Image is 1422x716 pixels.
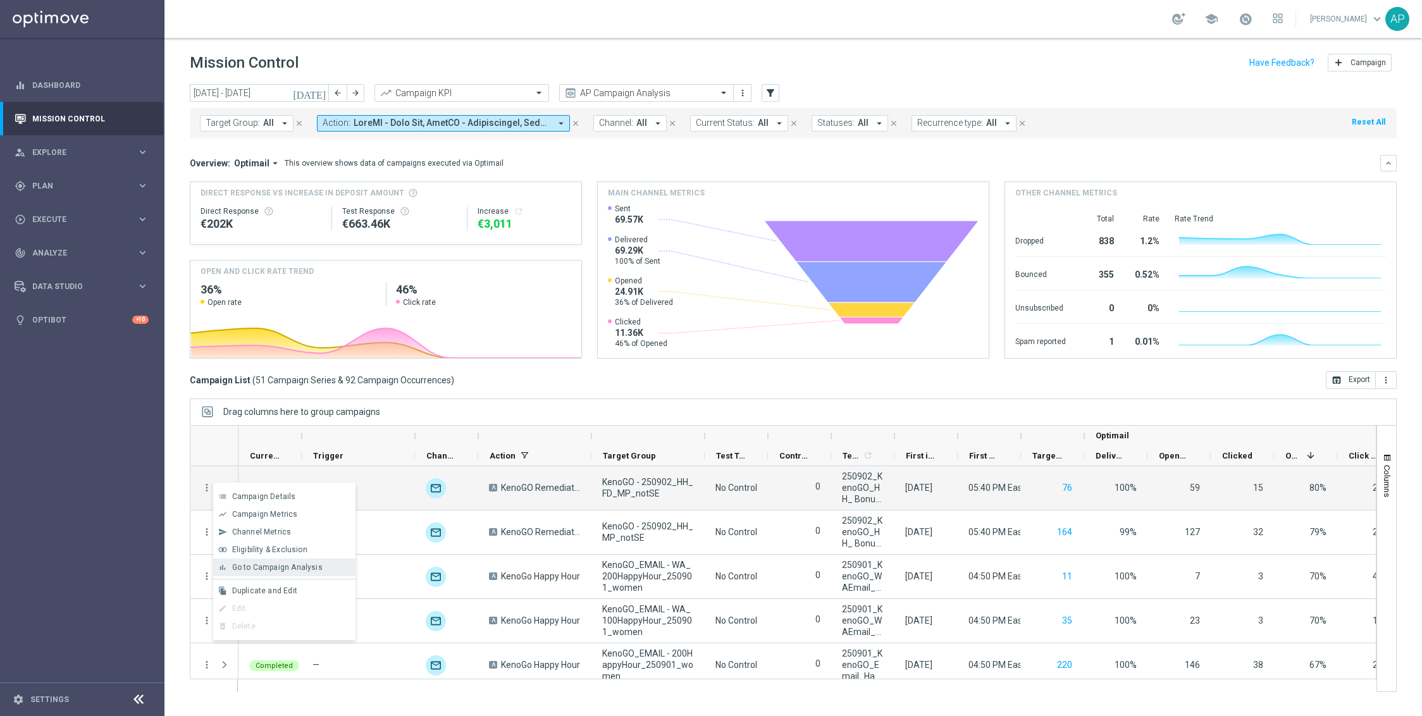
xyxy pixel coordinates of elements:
span: KenoGO Remediation [501,482,581,493]
h3: Campaign List [190,374,454,386]
span: Delivery Rate = Delivered / Sent [1115,660,1137,670]
button: Optimail arrow_drop_down [230,157,285,169]
button: 164 [1056,524,1073,540]
span: ( [252,374,256,386]
i: more_vert [738,88,748,98]
span: Open Rate = Opened / Delivered [1309,527,1326,537]
div: No Control [715,659,757,670]
button: join_inner Eligibility & Exclusion [213,541,355,559]
i: [DATE] [293,87,327,99]
span: — [312,660,319,670]
span: Targeted Customers [1032,451,1063,460]
multiple-options-button: Export to CSV [1326,374,1397,385]
i: refresh [514,206,524,216]
span: Action [490,451,516,460]
span: A [489,661,497,669]
div: Optimail [426,478,446,498]
i: list [218,492,227,501]
button: Reset All [1351,115,1387,129]
span: A [489,484,497,491]
span: Delivery Rate = Delivered / Sent [1115,615,1137,626]
span: Open Rate = Opened / Delivered [1309,615,1326,626]
button: lightbulb Optibot +10 [14,315,149,325]
span: LoreMI - Dolo Sit, AmetCO - Adipiscingel, SeddOE - Tempori Utlaboreetdo, MagnAA - Enimadmi, VeniA... [354,118,550,128]
i: keyboard_arrow_right [137,180,149,192]
span: Click Rate = Clicked / Opened [1373,571,1390,581]
i: arrow_drop_down [279,118,290,129]
span: All [263,118,274,128]
a: Mission Control [32,102,149,135]
span: Duplicate and Edit [232,586,297,595]
span: Open Rate [1285,451,1302,460]
span: A [489,617,497,624]
button: add Campaign [1328,54,1392,71]
span: Open Rate = Opened / Delivered [1309,483,1326,493]
span: Delivery Rate = Delivered / Sent [1115,483,1137,493]
button: track_changes Analyze keyboard_arrow_right [14,248,149,258]
span: 04:50 PM Eastern Australia Time (Sydney) (UTC +10:00) [968,660,1249,670]
div: Optimail [426,522,446,543]
span: Delivery Rate = Delivered / Sent [1120,527,1137,537]
div: Optimail [426,611,446,631]
label: 0 [815,481,820,492]
span: ) [451,374,454,386]
span: KenoGo Happy Hour [501,571,580,582]
div: Increase [478,206,571,216]
span: 59 [1190,483,1200,493]
span: KenoGO - 250902_HH_FD_MP_notSE [602,476,694,499]
button: Channel: All arrow_drop_down [593,115,667,132]
span: KenoGO - 250902_HH_MP_notSE [602,521,694,543]
span: 04:50 PM Eastern Australia Time (Sydney) (UTC +10:00) [968,615,1249,626]
button: gps_fixed Plan keyboard_arrow_right [14,181,149,191]
span: Completed [256,662,293,670]
div: Data Studio [15,281,137,292]
button: close [888,116,900,130]
span: Open rate [207,297,242,307]
h4: Main channel metrics [608,187,705,199]
i: filter_alt [765,87,776,99]
i: keyboard_arrow_right [137,146,149,158]
button: close [667,116,678,130]
div: 0 [1081,297,1114,317]
div: Mission Control [14,114,149,124]
span: Explore [32,149,137,156]
i: keyboard_arrow_right [137,247,149,259]
button: Recurrence type: All arrow_drop_down [912,115,1017,132]
div: +10 [132,316,149,324]
span: Analyze [32,249,137,257]
span: Channel [426,451,457,460]
span: Recurrence type: [917,118,983,128]
button: bar_chart Go to Campaign Analysis [213,559,355,576]
span: 23 [1190,615,1200,626]
button: more_vert [736,85,749,101]
div: Plan [15,180,137,192]
span: Campaign [1351,58,1386,67]
button: close [1017,116,1028,130]
i: file_copy [218,586,227,595]
h2: 36% [201,282,376,297]
span: 69.57K [615,214,643,225]
i: close [571,119,580,128]
a: [PERSON_NAME]keyboard_arrow_down [1309,9,1385,28]
i: track_changes [15,247,26,259]
span: 24.91K [615,286,673,297]
div: 02 Sep 2025, Tuesday [905,482,932,493]
i: arrow_drop_down [774,118,785,129]
span: Optimail [234,157,269,169]
span: Open Rate = Opened / Delivered [1309,571,1326,581]
div: 01 Sep 2025, Monday [905,571,932,582]
button: more_vert [201,571,213,582]
div: 01 Sep 2025, Monday [905,659,932,670]
button: arrow_forward [347,84,364,102]
button: 35 [1061,613,1073,629]
span: 36% of Delivered [615,297,673,307]
i: lightbulb [15,314,26,326]
h2: 46% [396,282,571,297]
i: refresh [863,450,873,460]
i: more_vert [201,482,213,493]
span: KenoGO_EMAIL - WA_200HappyHour_250901_women [602,559,694,593]
a: Settings [30,696,69,703]
span: KenoGo Happy Hour [501,659,580,670]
